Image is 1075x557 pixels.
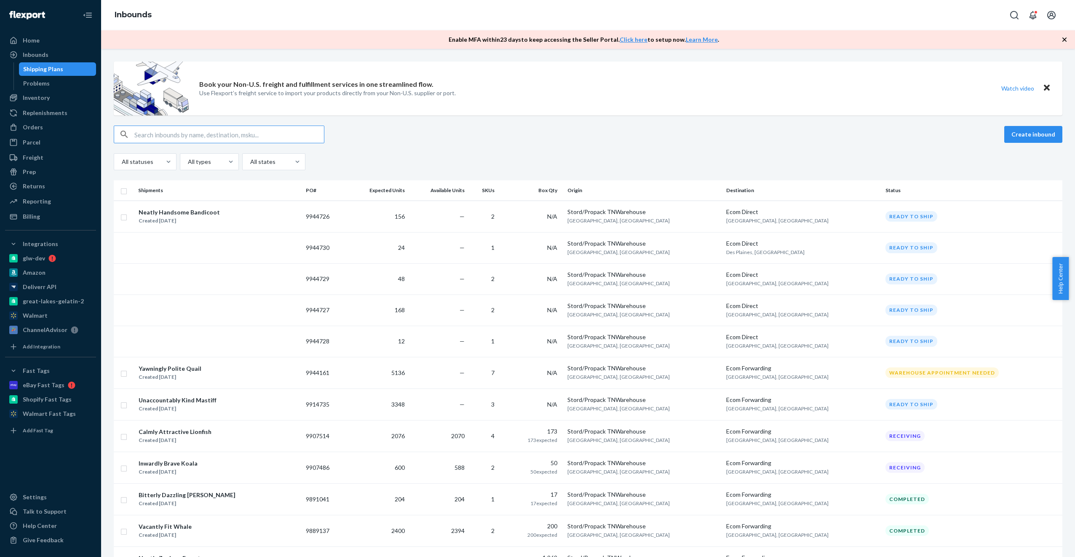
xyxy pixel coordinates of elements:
[460,306,465,313] span: —
[5,91,96,104] a: Inventory
[23,326,67,334] div: ChannelAdvisor
[5,34,96,47] a: Home
[567,437,670,443] span: [GEOGRAPHIC_DATA], [GEOGRAPHIC_DATA]
[23,153,43,162] div: Freight
[885,431,925,441] div: Receiving
[460,244,465,251] span: —
[726,532,829,538] span: [GEOGRAPHIC_DATA], [GEOGRAPHIC_DATA]
[395,495,405,503] span: 204
[5,505,96,518] button: Talk to Support
[567,364,720,372] div: Stord/Propack TNWarehouse
[460,337,465,345] span: —
[23,367,50,375] div: Fast Tags
[726,364,879,372] div: Ecom Forwarding
[19,77,96,90] a: Problems
[23,36,40,45] div: Home
[139,428,211,436] div: Calmly Attractive Lionfish
[1052,257,1069,300] span: Help Center
[398,275,405,282] span: 48
[885,494,929,504] div: Completed
[882,180,1062,201] th: Status
[726,270,879,279] div: Ecom Direct
[567,343,670,349] span: [GEOGRAPHIC_DATA], [GEOGRAPHIC_DATA]
[491,495,495,503] span: 1
[564,180,723,201] th: Origin
[121,158,122,166] input: All statuses
[567,427,720,436] div: Stord/Propack TNWarehouse
[5,237,96,251] button: Integrations
[567,311,670,318] span: [GEOGRAPHIC_DATA], [GEOGRAPHIC_DATA]
[139,208,220,217] div: Neatly Handsome Bandicoot
[139,436,211,445] div: Created [DATE]
[134,126,324,143] input: Search inbounds by name, destination, msku...
[726,302,879,310] div: Ecom Direct
[302,232,347,263] td: 9944730
[395,306,405,313] span: 168
[491,213,495,220] span: 2
[302,180,347,201] th: PO#
[302,515,347,546] td: 9889137
[567,280,670,287] span: [GEOGRAPHIC_DATA], [GEOGRAPHIC_DATA]
[567,500,670,506] span: [GEOGRAPHIC_DATA], [GEOGRAPHIC_DATA]
[9,11,45,19] img: Flexport logo
[115,10,152,19] a: Inbounds
[398,244,405,251] span: 24
[885,462,925,473] div: Receiving
[302,295,347,326] td: 9944727
[726,217,829,224] span: [GEOGRAPHIC_DATA], [GEOGRAPHIC_DATA]
[885,367,999,378] div: Warehouse Appointment Needed
[885,273,937,284] div: Ready to ship
[726,490,879,499] div: Ecom Forwarding
[547,401,557,408] span: N/A
[408,180,468,201] th: Available Units
[527,532,557,538] span: 200 expected
[347,180,408,201] th: Expected Units
[567,459,720,467] div: Stord/Propack TNWarehouse
[302,326,347,357] td: 9944728
[391,432,405,439] span: 2076
[1043,7,1060,24] button: Open account menu
[139,491,235,499] div: Bitterly Dazzling [PERSON_NAME]
[23,395,72,404] div: Shopify Fast Tags
[885,525,929,536] div: Completed
[567,217,670,224] span: [GEOGRAPHIC_DATA], [GEOGRAPHIC_DATA]
[885,305,937,315] div: Ready to ship
[5,252,96,265] a: glw-dev
[302,420,347,452] td: 9907514
[23,109,67,117] div: Replenishments
[567,374,670,380] span: [GEOGRAPHIC_DATA], [GEOGRAPHIC_DATA]
[491,432,495,439] span: 4
[5,48,96,62] a: Inbounds
[723,180,882,201] th: Destination
[23,240,58,248] div: Integrations
[199,80,433,89] p: Book your Non-U.S. freight and fulfillment services in one streamlined flow.
[5,165,96,179] a: Prep
[302,452,347,483] td: 9907486
[491,337,495,345] span: 1
[23,493,47,501] div: Settings
[23,168,36,176] div: Prep
[139,459,198,468] div: Inwardly Brave Koala
[885,336,937,346] div: Ready to ship
[5,393,96,406] a: Shopify Fast Tags
[5,295,96,308] a: great-lakes-gelatin-2
[23,123,43,131] div: Orders
[5,266,96,279] a: Amazon
[302,357,347,388] td: 9944161
[23,283,56,291] div: Deliverr API
[5,309,96,322] a: Walmart
[567,302,720,310] div: Stord/Propack TNWarehouse
[547,337,557,345] span: N/A
[5,407,96,420] a: Walmart Fast Tags
[23,197,51,206] div: Reporting
[620,36,647,43] a: Click here
[139,531,192,539] div: Created [DATE]
[491,369,495,376] span: 7
[527,437,557,443] span: 173 expected
[108,3,158,27] ol: breadcrumbs
[1022,532,1067,553] iframe: Opens a widget where you can chat to one of our agents
[726,459,879,467] div: Ecom Forwarding
[5,424,96,437] a: Add Fast Tag
[567,469,670,475] span: [GEOGRAPHIC_DATA], [GEOGRAPHIC_DATA]
[567,270,720,279] div: Stord/Propack TNWarehouse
